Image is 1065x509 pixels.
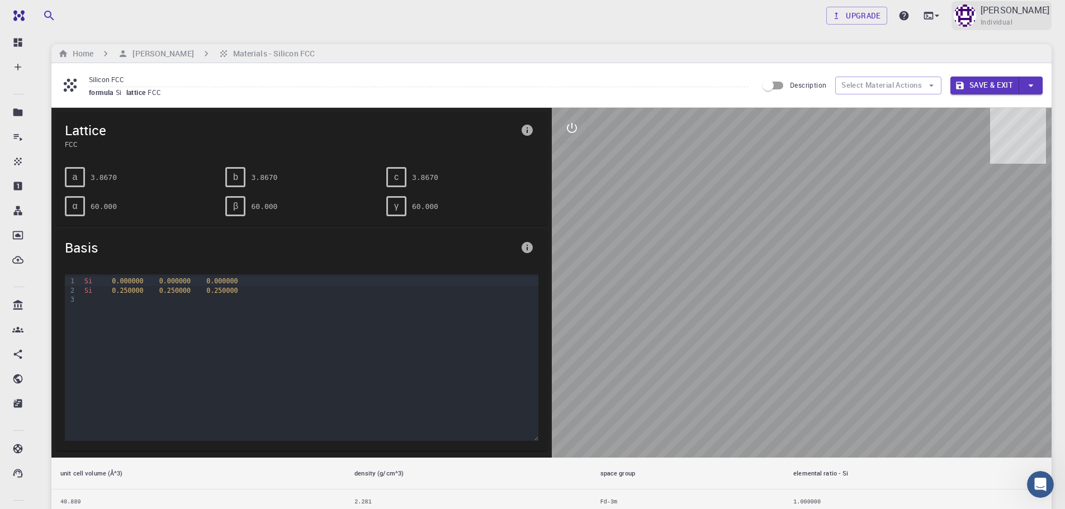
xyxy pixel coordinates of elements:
[148,88,165,97] span: FCC
[65,295,76,304] div: 3
[91,197,117,216] pre: 60.000
[65,277,76,286] div: 1
[72,201,77,211] span: α
[251,197,277,216] pre: 60.000
[84,287,92,294] span: Si
[790,80,826,89] span: Description
[954,4,976,27] img: Chandramohan
[112,287,143,294] span: 0.250000
[128,47,193,60] h6: [PERSON_NAME]
[84,277,92,285] span: Si
[412,168,438,187] pre: 3.8670
[22,8,63,18] span: Support
[516,236,538,259] button: info
[91,168,117,187] pre: 3.8670
[981,17,1012,28] span: Individual
[394,172,399,182] span: c
[412,197,438,216] pre: 60.000
[251,168,277,187] pre: 3.8670
[345,458,591,489] th: density (g/cm^3)
[784,458,1052,489] th: elemental ratio - Si
[51,458,345,489] th: unit cell volume (Å^3)
[394,201,399,211] span: γ
[73,172,78,182] span: a
[56,47,317,60] nav: breadcrumb
[112,277,143,285] span: 0.000000
[159,277,191,285] span: 0.000000
[206,287,238,294] span: 0.250000
[826,7,887,25] a: Upgrade
[229,47,315,60] h6: Materials - Silicon FCC
[206,277,238,285] span: 0.000000
[65,286,76,295] div: 2
[233,201,238,211] span: β
[116,88,126,97] span: Si
[159,287,191,294] span: 0.250000
[233,172,238,182] span: b
[516,119,538,141] button: info
[65,139,516,149] span: FCC
[981,3,1049,17] p: [PERSON_NAME]
[65,121,516,139] span: Lattice
[89,88,116,97] span: formula
[591,458,785,489] th: space group
[68,47,93,60] h6: Home
[950,77,1019,94] button: Save & Exit
[1027,471,1054,498] iframe: Intercom live chat
[9,10,25,21] img: logo
[65,239,516,256] span: Basis
[835,77,941,94] button: Select Material Actions
[126,88,148,97] span: lattice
